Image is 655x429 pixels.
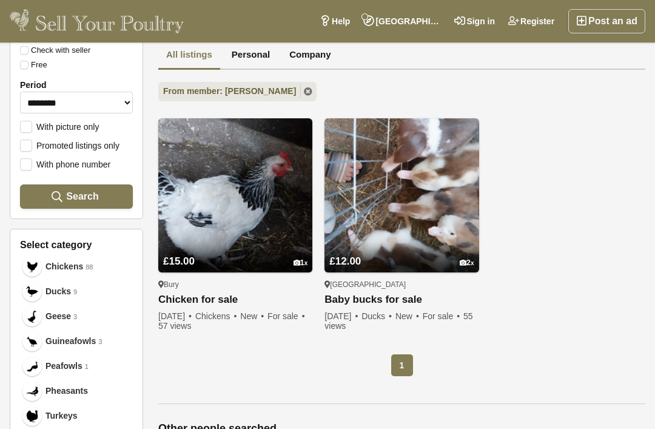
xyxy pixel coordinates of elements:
span: Chickens [45,260,83,273]
em: 3 [73,312,77,322]
span: New [240,311,265,321]
img: Pheasants [26,385,38,397]
img: Chicken for sale [158,118,312,272]
label: With picture only [20,121,99,132]
img: Geese [26,311,38,323]
a: Geese Geese 3 [20,304,133,329]
a: Chickens Chickens 88 [20,254,133,279]
div: 2 [460,258,474,268]
img: Chickens [26,261,38,273]
a: From member: [PERSON_NAME] [158,82,317,101]
a: Sign in [448,9,502,33]
label: Free [20,61,47,69]
em: 3 [98,337,102,347]
a: Pheasants Pheasants [20,379,133,404]
span: [DATE] [324,311,359,321]
span: £12.00 [329,255,361,267]
a: Company [281,42,338,70]
a: Post an ad [568,9,645,33]
span: For sale [423,311,461,321]
a: Peafowls Peafowls 1 [20,354,133,379]
span: Guineafowls [45,335,96,348]
a: Guineafowls Guineafowls 3 [20,329,133,354]
a: Register [502,9,561,33]
span: [DATE] [158,311,193,321]
img: Baby bucks for sale [324,118,479,272]
span: For sale [267,311,306,321]
span: 57 views [158,321,191,331]
em: 1 [85,362,89,372]
img: Ducks [26,286,38,298]
a: Help [313,9,357,33]
span: Ducks [361,311,393,321]
span: Ducks [45,285,71,298]
label: Check with seller [20,46,90,55]
label: With phone number [20,158,110,169]
div: Bury [158,280,312,289]
label: Period [20,80,133,90]
div: 1 [294,258,308,268]
img: Peafowls [26,360,38,373]
a: Turkeys Turkeys [20,404,133,428]
a: Baby bucks for sale [324,294,479,306]
a: [GEOGRAPHIC_DATA], [GEOGRAPHIC_DATA] [357,9,448,33]
span: £15.00 [163,255,195,267]
a: Chicken for sale [158,294,312,306]
button: Search [20,184,133,209]
span: Turkeys [45,410,78,422]
a: All listings [158,42,220,70]
a: £12.00 2 [324,232,479,272]
h3: Select category [20,239,133,251]
span: 1 [391,354,413,376]
span: Pheasants [45,385,88,397]
label: Promoted listings only [20,140,119,150]
a: Personal [224,42,278,70]
img: Sell Your Poultry [10,9,184,33]
a: Ducks Ducks 9 [20,279,133,304]
span: 55 views [324,311,472,331]
span: Search [66,191,98,202]
a: £15.00 1 [158,232,312,272]
span: Geese [45,310,71,323]
img: Guineafowls [26,336,38,348]
img: Turkeys [26,410,38,422]
em: 9 [73,287,77,297]
span: Chickens [195,311,238,321]
div: [GEOGRAPHIC_DATA] [324,280,479,289]
em: 88 [86,262,93,272]
span: New [395,311,420,321]
span: Peafowls [45,360,82,373]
